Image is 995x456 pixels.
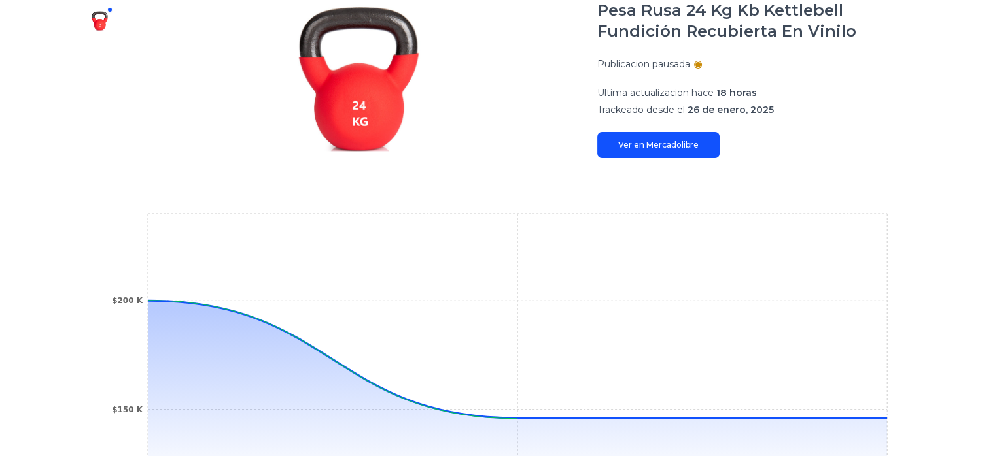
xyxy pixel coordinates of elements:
[112,296,143,305] tspan: $200 K
[597,87,714,99] span: Ultima actualizacion hace
[597,104,685,116] span: Trackeado desde el
[716,87,757,99] span: 18 horas
[688,104,774,116] span: 26 de enero, 2025
[597,132,720,158] a: Ver en Mercadolibre
[112,405,143,414] tspan: $150 K
[597,57,690,71] p: Publicacion pausada
[90,10,111,31] img: Pesa Rusa 24 Kg Kb Kettlebell Fundición Recubierta En Vinilo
